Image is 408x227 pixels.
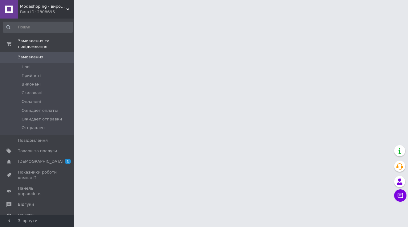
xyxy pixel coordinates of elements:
[18,212,35,218] span: Покупці
[18,170,57,181] span: Показники роботи компанії
[18,159,63,164] span: [DEMOGRAPHIC_DATA]
[22,82,41,87] span: Виконані
[3,22,73,33] input: Пошук
[22,116,62,122] span: Ожидает отправки
[18,202,34,207] span: Відгуки
[22,125,45,131] span: Отправлен
[394,189,406,202] button: Чат з покупцем
[20,4,66,9] span: Modashoping - виробник одягу для будинку та сну
[18,138,48,143] span: Повідомлення
[22,64,31,70] span: Нові
[22,108,58,113] span: Ожидает оплаты
[18,148,57,154] span: Товари та послуги
[65,159,71,164] span: 1
[18,54,43,60] span: Замовлення
[18,38,74,49] span: Замовлення та повідомлення
[22,90,43,96] span: Скасовані
[18,186,57,197] span: Панель управління
[22,99,41,104] span: Оплачені
[20,9,74,15] div: Ваш ID: 2308695
[22,73,41,78] span: Прийняті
